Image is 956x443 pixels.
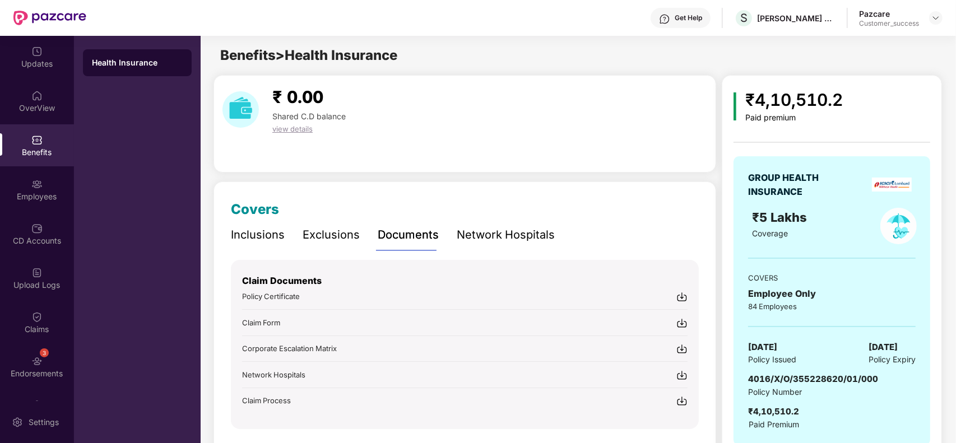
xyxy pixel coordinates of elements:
span: Policy Number [748,387,802,397]
span: S [740,11,748,25]
p: Claim Documents [242,274,688,288]
img: svg+xml;base64,PHN2ZyBpZD0iQ2xhaW0iIHhtbG5zPSJodHRwOi8vd3d3LnczLm9yZy8yMDAwL3N2ZyIgd2lkdGg9IjIwIi... [31,311,43,323]
div: Employee Only [748,287,916,301]
span: Shared C.D balance [272,111,346,121]
img: download [222,91,259,128]
img: svg+xml;base64,PHN2ZyBpZD0iRHJvcGRvd24tMzJ4MzIiIHhtbG5zPSJodHRwOi8vd3d3LnczLm9yZy8yMDAwL3N2ZyIgd2... [931,13,940,22]
img: svg+xml;base64,PHN2ZyBpZD0iSG9tZSIgeG1sbnM9Imh0dHA6Ly93d3cudzMub3JnLzIwMDAvc3ZnIiB3aWR0aD0iMjAiIG... [31,90,43,101]
div: Customer_success [859,19,919,28]
span: Benefits > Health Insurance [220,47,397,63]
div: COVERS [748,272,916,283]
img: New Pazcare Logo [13,11,86,25]
div: Inclusions [231,226,285,244]
img: svg+xml;base64,PHN2ZyBpZD0iRG93bmxvYWQtMjR4MjQiIHhtbG5zPSJodHRwOi8vd3d3LnczLm9yZy8yMDAwL3N2ZyIgd2... [676,395,688,407]
img: svg+xml;base64,PHN2ZyBpZD0iRG93bmxvYWQtMjR4MjQiIHhtbG5zPSJodHRwOi8vd3d3LnczLm9yZy8yMDAwL3N2ZyIgd2... [676,318,688,329]
span: ₹5 Lakhs [752,210,810,225]
img: insurerLogo [872,178,912,192]
div: Settings [25,417,62,428]
span: Policy Issued [748,353,796,366]
div: Paid premium [745,113,843,123]
div: ₹4,10,510.2 [748,405,799,418]
div: Get Help [675,13,702,22]
div: [PERSON_NAME] HEARTCARE PVT LTD [757,13,836,24]
img: svg+xml;base64,PHN2ZyBpZD0iRG93bmxvYWQtMjR4MjQiIHhtbG5zPSJodHRwOi8vd3d3LnczLm9yZy8yMDAwL3N2ZyIgd2... [676,343,688,355]
div: Exclusions [303,226,360,244]
span: Corporate Escalation Matrix [242,344,337,353]
span: ₹ 0.00 [272,87,323,107]
img: svg+xml;base64,PHN2ZyBpZD0iSGVscC0zMngzMiIgeG1sbnM9Imh0dHA6Ly93d3cudzMub3JnLzIwMDAvc3ZnIiB3aWR0aD... [659,13,670,25]
div: Documents [378,226,439,244]
span: Network Hospitals [242,370,305,379]
span: [DATE] [869,341,898,354]
span: Claim Process [242,396,291,405]
img: svg+xml;base64,PHN2ZyBpZD0iQ0RfQWNjb3VudHMiIGRhdGEtbmFtZT0iQ0QgQWNjb3VudHMiIHhtbG5zPSJodHRwOi8vd3... [31,223,43,234]
span: Coverage [752,229,788,238]
div: Pazcare [859,8,919,19]
img: svg+xml;base64,PHN2ZyBpZD0iU2V0dGluZy0yMHgyMCIgeG1sbnM9Imh0dHA6Ly93d3cudzMub3JnLzIwMDAvc3ZnIiB3aW... [12,417,23,428]
span: [DATE] [748,341,777,354]
img: svg+xml;base64,PHN2ZyBpZD0iRW1wbG95ZWVzIiB4bWxucz0iaHR0cDovL3d3dy53My5vcmcvMjAwMC9zdmciIHdpZHRoPS... [31,179,43,190]
span: view details [272,124,313,133]
span: 4016/X/O/355228620/01/000 [748,374,878,384]
span: Policy Certificate [242,292,300,301]
span: Covers [231,201,279,217]
div: Health Insurance [92,57,183,68]
span: Policy Expiry [869,353,916,366]
img: svg+xml;base64,PHN2ZyBpZD0iTXlfT3JkZXJzIiBkYXRhLW5hbWU9Ik15IE9yZGVycyIgeG1sbnM9Imh0dHA6Ly93d3cudz... [31,400,43,411]
div: Network Hospitals [457,226,555,244]
div: 84 Employees [748,301,916,312]
img: svg+xml;base64,PHN2ZyBpZD0iRG93bmxvYWQtMjR4MjQiIHhtbG5zPSJodHRwOi8vd3d3LnczLm9yZy8yMDAwL3N2ZyIgd2... [676,291,688,302]
span: Claim Form [242,318,280,327]
div: GROUP HEALTH INSURANCE [748,171,846,199]
img: svg+xml;base64,PHN2ZyBpZD0iRG93bmxvYWQtMjR4MjQiIHhtbG5zPSJodHRwOi8vd3d3LnczLm9yZy8yMDAwL3N2ZyIgd2... [676,370,688,381]
img: svg+xml;base64,PHN2ZyBpZD0iVXBkYXRlZCIgeG1sbnM9Imh0dHA6Ly93d3cudzMub3JnLzIwMDAvc3ZnIiB3aWR0aD0iMj... [31,46,43,57]
img: icon [734,92,736,120]
img: policyIcon [880,208,917,244]
img: svg+xml;base64,PHN2ZyBpZD0iQmVuZWZpdHMiIHhtbG5zPSJodHRwOi8vd3d3LnczLm9yZy8yMDAwL3N2ZyIgd2lkdGg9Ij... [31,134,43,146]
img: svg+xml;base64,PHN2ZyBpZD0iRW5kb3JzZW1lbnRzIiB4bWxucz0iaHR0cDovL3d3dy53My5vcmcvMjAwMC9zdmciIHdpZH... [31,356,43,367]
div: ₹4,10,510.2 [745,87,843,113]
span: Paid Premium [749,418,799,431]
div: 3 [40,348,49,357]
img: svg+xml;base64,PHN2ZyBpZD0iVXBsb2FkX0xvZ3MiIGRhdGEtbmFtZT0iVXBsb2FkIExvZ3MiIHhtbG5zPSJodHRwOi8vd3... [31,267,43,278]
